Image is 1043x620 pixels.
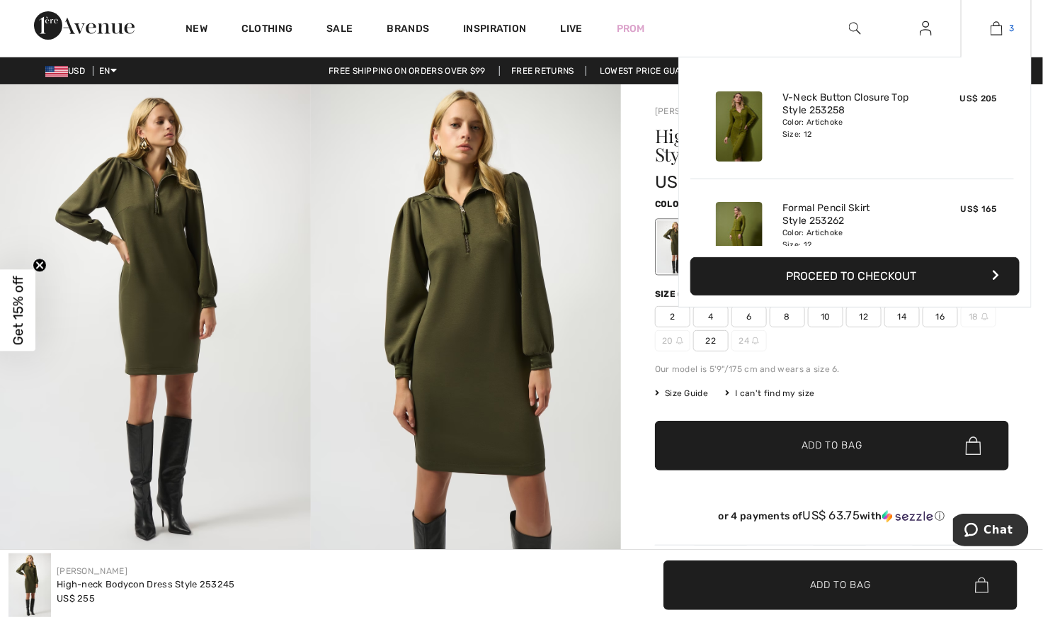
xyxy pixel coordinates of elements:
[655,288,891,300] div: Size ([GEOGRAPHIC_DATA]/[GEOGRAPHIC_DATA]):
[655,127,950,164] h1: High-neck Bodycon Dress Style 253245
[617,21,645,36] a: Prom
[731,306,767,327] span: 6
[975,577,988,593] img: Bag.svg
[782,227,922,250] div: Color: Artichoke Size: 12
[33,258,47,272] button: Close teaser
[34,11,135,40] img: 1ère Avenue
[655,363,1009,376] div: Our model is 5'9"/175 cm and wears a size 6.
[588,66,726,76] a: Lowest Price Guarantee
[961,204,997,214] span: US$ 165
[57,566,127,576] a: [PERSON_NAME]
[991,20,1003,37] img: My Bag
[808,306,843,327] span: 10
[655,546,695,571] div: Details
[803,508,860,522] span: US$ 63.75
[981,313,988,320] img: ring-m.svg
[810,577,871,592] span: Add to Bag
[782,117,922,140] div: Color: Artichoke Size: 12
[45,66,91,76] span: USD
[655,172,724,192] span: US$ 255
[961,306,996,327] span: 18
[731,330,767,351] span: 24
[849,20,861,37] img: search the website
[716,202,763,272] img: Formal Pencil Skirt Style 253262
[866,546,913,571] div: Care
[655,199,688,209] span: Color:
[752,337,759,344] img: ring-m.svg
[725,387,814,400] div: I can't find my size
[10,276,26,345] span: Get 15% off
[882,510,933,523] img: Sezzle
[561,21,583,36] a: Live
[463,23,526,38] span: Inspiration
[655,306,690,327] span: 2
[953,514,1029,549] iframe: Opens a widget where you can chat to one of our agents
[655,509,1009,523] div: or 4 payments of with
[317,66,497,76] a: Free shipping on orders over $99
[1010,22,1015,35] span: 3
[99,66,117,76] span: EN
[782,202,922,227] a: Formal Pencil Skirt Style 253262
[311,84,622,550] img: High-Neck Bodycon Dress Style 253245. 2
[57,593,95,604] span: US$ 255
[908,20,943,38] a: Sign In
[655,421,1009,470] button: Add to Bag
[655,106,726,116] a: [PERSON_NAME]
[387,23,430,38] a: Brands
[782,91,922,117] a: V-Neck Button Closure Top Style 253258
[186,23,207,38] a: New
[655,387,708,400] span: Size Guide
[45,66,68,77] img: US Dollar
[690,257,1020,295] button: Proceed to Checkout
[657,220,694,274] div: Khaki
[846,306,882,327] span: 12
[663,560,1018,610] button: Add to Bag
[8,553,51,617] img: High-Neck Bodycon Dress Style 253245
[693,330,729,351] span: 22
[966,436,981,455] img: Bag.svg
[920,20,932,37] img: My Info
[770,306,805,327] span: 8
[693,306,729,327] span: 4
[655,509,1009,528] div: or 4 payments ofUS$ 63.75withSezzle Click to learn more about Sezzle
[57,577,235,592] div: High-neck Bodycon Dress Style 253245
[962,20,1031,37] a: 3
[326,23,353,38] a: Sale
[923,306,958,327] span: 16
[676,337,683,344] img: ring-m.svg
[884,306,920,327] span: 14
[747,546,814,571] div: Features
[499,66,586,76] a: Free Returns
[241,23,292,38] a: Clothing
[802,439,862,453] span: Add to Bag
[960,94,997,103] span: US$ 205
[716,91,763,162] img: V-Neck Button Closure Top Style 253258
[655,330,690,351] span: 20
